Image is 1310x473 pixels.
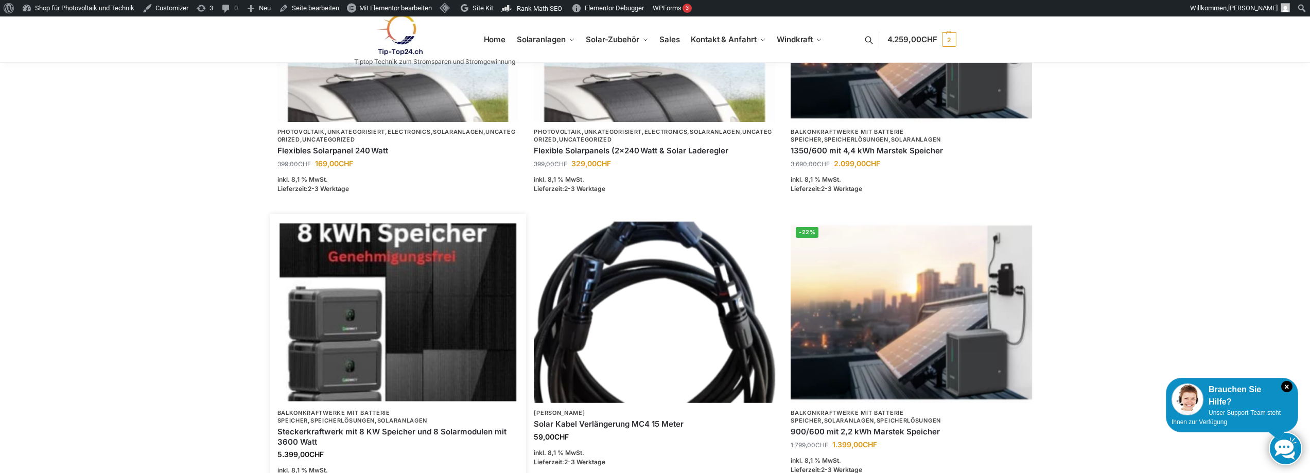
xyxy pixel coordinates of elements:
a: Flexibles Solarpanel 240 Watt [277,146,519,156]
a: Unkategorisiert [327,128,386,135]
span: 2-3 Werktage [564,458,605,466]
bdi: 169,00 [315,159,353,168]
a: Electronics [644,128,688,135]
bdi: 5.399,00 [277,450,324,459]
a: Speicherlösungen [310,417,375,424]
a: Windkraft [773,16,827,63]
a: Speicherlösungen [877,417,941,424]
p: , , , , , [277,128,519,144]
a: Solaranlagen [690,128,740,135]
a: Sales [655,16,684,63]
span: CHF [921,34,937,44]
p: inkl. 8,1 % MwSt. [791,175,1032,184]
p: inkl. 8,1 % MwSt. [534,175,775,184]
a: Uncategorized [534,128,772,143]
p: inkl. 8,1 % MwSt. [534,448,775,458]
p: , , [277,409,519,425]
span: Lieferzeit: [791,185,862,192]
a: Steckerkraftwerk mit 8 KW Speicher und 8 Solarmodulen mit 3600 Watt [277,427,519,447]
img: Customer service [1172,383,1203,415]
bdi: 3.690,00 [791,160,830,168]
a: Uncategorized [302,136,355,143]
a: Balkonkraftwerke mit Batterie Speicher [791,128,903,143]
a: Unkategorisiert [584,128,642,135]
span: [PERSON_NAME] [1228,4,1278,12]
a: Solaranlagen [891,136,941,143]
bdi: 2.099,00 [834,159,880,168]
p: Tiptop Technik zum Stromsparen und Stromgewinnung [354,59,515,65]
span: Kontakt & Anfahrt [691,34,756,44]
a: Photovoltaik [277,128,325,135]
img: Solaranlagen, Speicheranlagen und Energiesparprodukte [354,14,444,56]
a: 1350/600 mit 4,4 kWh Marstek Speicher [791,146,1032,156]
span: Unser Support-Team steht Ihnen zur Verfügung [1172,409,1281,426]
span: CHF [866,159,880,168]
p: inkl. 8,1 % MwSt. [277,175,519,184]
bdi: 1.799,00 [791,441,828,449]
span: CHF [298,160,311,168]
a: Solaranlagen [433,128,483,135]
bdi: 59,00 [534,432,569,441]
a: -22%Balkonkraftwerk mit Marstek Speicher [791,222,1032,403]
span: Site Kit [473,4,493,12]
span: Mit Elementor bearbeiten [359,4,432,12]
a: Electronics [388,128,431,135]
i: Schließen [1281,381,1292,392]
a: Steckerkraftwerk mit 8 KW Speicher und 8 Solarmodulen mit 3600 Watt [280,223,516,401]
span: CHF [339,159,353,168]
a: Solaranlagen [377,417,427,424]
span: CHF [597,159,611,168]
p: , , , , , [534,128,775,144]
a: 900/600 mit 2,2 kWh Marstek Speicher [791,427,1032,437]
img: Home 8 [280,223,516,401]
a: Flexible Solarpanels (2×240 Watt & Solar Laderegler [534,146,775,156]
img: Home 7 [791,222,1032,403]
span: CHF [863,440,877,449]
span: Lieferzeit: [534,458,605,466]
a: Solar-Verlängerungskabel [534,222,775,403]
span: 2-3 Werktage [821,185,862,192]
a: Solaranlagen [512,16,579,63]
span: CHF [309,450,324,459]
p: inkl. 8,1 % MwSt. [791,456,1032,465]
bdi: 1.399,00 [832,440,877,449]
span: Solaranlagen [517,34,566,44]
span: CHF [554,432,569,441]
bdi: 399,00 [277,160,311,168]
nav: Cart contents [887,16,956,64]
div: 3 [683,4,692,13]
span: CHF [554,160,567,168]
span: 4.259,00 [887,34,937,44]
span: Windkraft [777,34,813,44]
img: Home 9 [534,222,775,403]
a: Solar-Zubehör [582,16,653,63]
a: Uncategorized [559,136,612,143]
a: Uncategorized [277,128,516,143]
span: CHF [815,441,828,449]
a: Balkonkraftwerke mit Batterie Speicher [277,409,390,424]
span: 2 [942,32,956,47]
a: [PERSON_NAME] [534,409,585,416]
span: Rank Math SEO [517,5,562,12]
a: Kontakt & Anfahrt [687,16,770,63]
bdi: 399,00 [534,160,567,168]
a: Solar Kabel Verlängerung MC4 15 Meter [534,419,775,429]
a: Solaranlagen [824,417,874,424]
span: Sales [659,34,680,44]
div: Brauchen Sie Hilfe? [1172,383,1292,408]
a: Photovoltaik [534,128,581,135]
span: Lieferzeit: [277,185,349,192]
a: 4.259,00CHF 2 [887,24,956,55]
p: , , [791,128,1032,144]
span: Solar-Zubehör [586,34,639,44]
a: Balkonkraftwerke mit Batterie Speicher [791,409,903,424]
p: , , [791,409,1032,425]
img: Benutzerbild von Rupert Spoddig [1281,3,1290,12]
a: Speicherlösungen [824,136,888,143]
bdi: 329,00 [571,159,611,168]
span: CHF [817,160,830,168]
span: 2-3 Werktage [564,185,605,192]
span: 2-3 Werktage [308,185,349,192]
span: Lieferzeit: [534,185,605,192]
